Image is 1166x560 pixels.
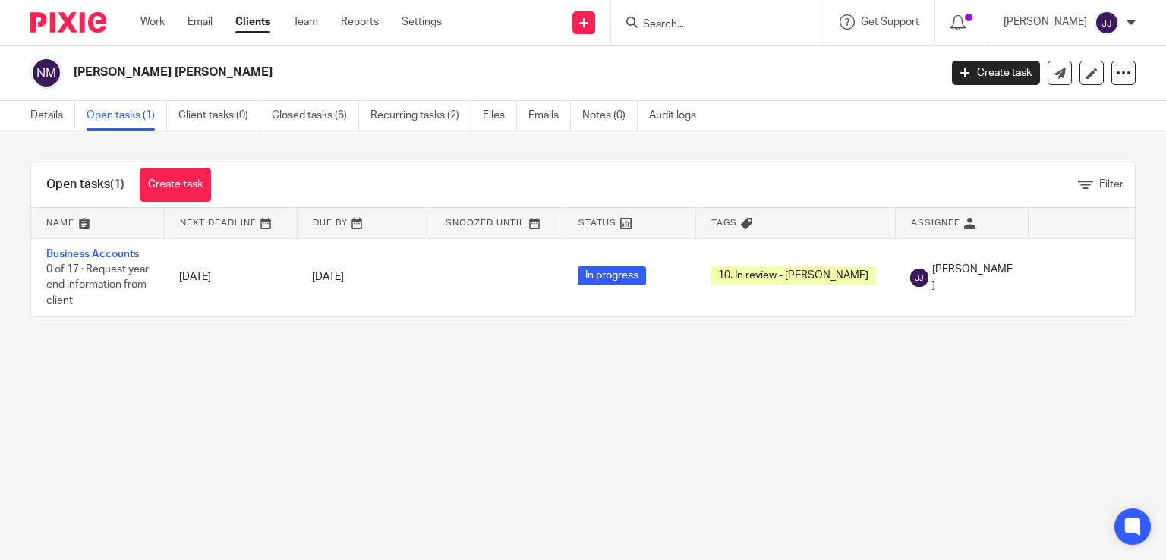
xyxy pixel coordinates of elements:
a: Work [140,14,165,30]
span: Get Support [861,17,919,27]
a: Open tasks (1) [87,101,167,131]
a: Emails [528,101,571,131]
a: Create task [952,61,1040,85]
span: (1) [110,178,124,190]
a: Recurring tasks (2) [370,101,471,131]
span: 0 of 17 · Request year end information from client [46,264,149,306]
a: Reports [341,14,379,30]
span: In progress [578,266,646,285]
img: svg%3E [30,57,62,89]
a: Business Accounts [46,249,139,260]
span: Tags [711,219,737,227]
p: [PERSON_NAME] [1004,14,1087,30]
a: Details [30,101,75,131]
span: Snoozed Until [446,219,525,227]
a: Closed tasks (6) [272,101,359,131]
h2: [PERSON_NAME] [PERSON_NAME] [74,64,758,80]
a: Clients [235,14,270,30]
input: Search [641,18,778,32]
a: Files [483,101,517,131]
a: Create task [140,168,211,202]
img: svg%3E [1095,11,1119,35]
span: Filter [1099,179,1123,190]
span: Status [578,219,616,227]
a: Notes (0) [582,101,638,131]
span: [DATE] [312,272,344,282]
a: Client tasks (0) [178,101,260,131]
span: [PERSON_NAME] [932,262,1013,293]
img: svg%3E [910,269,928,287]
span: 10. In review - [PERSON_NAME] [711,266,876,285]
a: Team [293,14,318,30]
a: Email [188,14,213,30]
td: [DATE] [164,238,297,316]
img: Pixie [30,12,106,33]
h1: Open tasks [46,177,124,193]
a: Audit logs [649,101,707,131]
a: Settings [402,14,442,30]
